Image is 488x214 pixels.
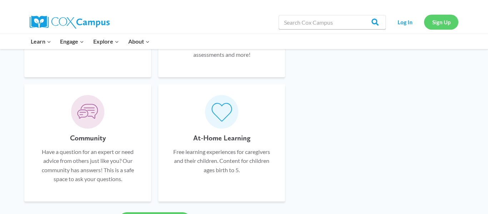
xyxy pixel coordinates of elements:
[279,15,386,29] input: Search Cox Campus
[424,15,458,29] a: Sign Up
[30,16,110,29] img: Cox Campus
[70,132,106,144] h6: Community
[124,34,154,49] button: Child menu of About
[193,132,250,144] h6: At-Home Learning
[56,34,89,49] button: Child menu of Engage
[89,34,124,49] button: Child menu of Explore
[169,147,274,175] p: Free learning experiences for caregivers and their children. Content for children ages birth to 5.
[35,147,140,184] p: Have a question for an expert or need advice from others just like you? Our community has answers...
[389,15,458,29] nav: Secondary Navigation
[26,34,154,49] nav: Primary Navigation
[389,15,420,29] a: Log In
[26,34,56,49] button: Child menu of Learn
